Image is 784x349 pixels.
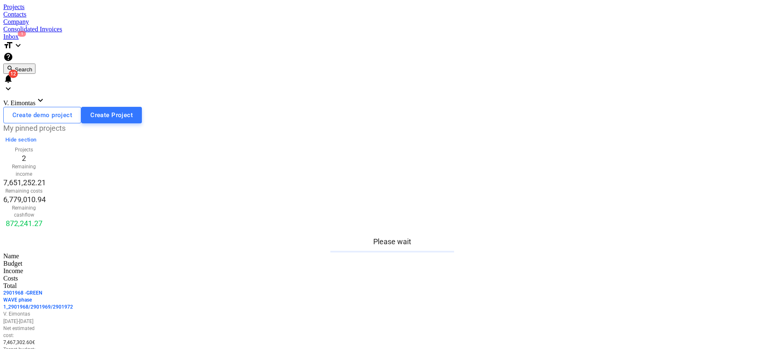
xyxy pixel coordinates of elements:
p: 6,779,010.94 [3,195,45,205]
span: 12 [9,70,18,78]
button: Hide section [3,133,38,146]
div: Create demo project [12,110,72,120]
div: Create Project [90,110,133,120]
i: notifications [3,74,13,84]
div: 2901968 -GREEN WAVE phase 1_2901968/2901969/2901972V. Eimontas[DATE]-[DATE] [3,290,45,325]
a: Inbox1 [3,33,781,40]
a: Projects [3,3,781,11]
p: Remaining costs [3,188,45,195]
i: keyboard_arrow_down [35,95,45,105]
div: Total [3,282,45,290]
iframe: Chat Widget [743,309,784,349]
p: Net estimated cost : [3,325,45,339]
div: Inbox [3,33,781,40]
p: My pinned projects [3,123,781,133]
span: search [7,65,13,71]
a: Consolidated Invoices [3,26,781,33]
p: Please wait [330,237,454,247]
div: Hide section [5,135,36,145]
i: keyboard_arrow_down [13,40,23,50]
a: Company [3,18,781,26]
p: Remaining cashflow [3,205,45,219]
p: V. Eimontas [3,311,45,318]
p: 7,651,252.21 [3,178,45,188]
a: Contacts [3,11,781,18]
p: 2 [3,153,45,163]
p: [DATE] - [DATE] [3,318,45,325]
p: 2901968 - GREEN WAVE phase 1_2901968/2901969/2901972 [3,290,45,311]
i: format_size [3,40,13,50]
span: V. Eimontas [3,99,35,106]
button: Search [3,64,35,74]
p: 872,241.27 [3,219,45,229]
div: Costs [3,275,45,282]
div: Name [3,252,45,260]
p: Remaining income [3,163,45,177]
i: Knowledge base [3,52,13,62]
p: 7,467,302.60€ [3,339,35,346]
i: keyboard_arrow_down [3,84,13,94]
span: 1 [18,31,26,37]
button: Create demo project [3,107,81,123]
div: Budget [3,260,45,267]
button: Create Project [81,107,142,123]
p: Projects [3,146,45,153]
div: Income [3,267,45,275]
